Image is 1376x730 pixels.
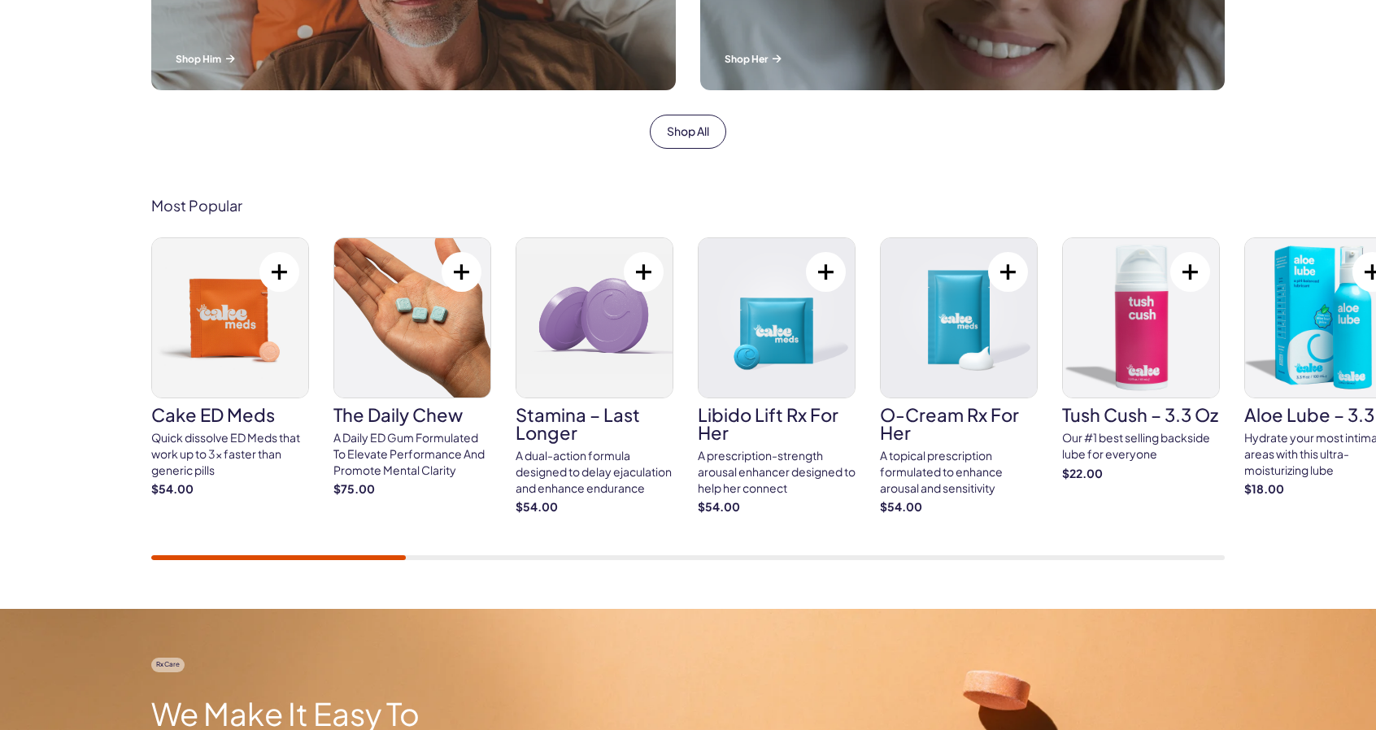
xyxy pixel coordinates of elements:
[516,448,673,496] div: A dual-action formula designed to delay ejaculation and enhance endurance
[1063,238,1219,398] img: Tush Cush – 3.3 oz
[333,237,491,497] a: The Daily Chew The Daily Chew A Daily ED Gum Formulated To Elevate Performance And Promote Mental...
[333,430,491,478] div: A Daily ED Gum Formulated To Elevate Performance And Promote Mental Clarity
[151,406,309,424] h3: Cake ED Meds
[516,238,673,398] img: Stamina – Last Longer
[698,237,856,515] a: Libido Lift Rx For Her Libido Lift Rx For Her A prescription-strength arousal enhancer designed t...
[176,52,651,66] p: Shop Him
[699,238,855,398] img: Libido Lift Rx For Her
[698,448,856,496] div: A prescription-strength arousal enhancer designed to help her connect
[152,238,308,398] img: Cake ED Meds
[650,115,726,149] a: Shop All
[880,406,1038,441] h3: O-Cream Rx for Her
[880,237,1038,515] a: O-Cream Rx for Her O-Cream Rx for Her A topical prescription formulated to enhance arousal and se...
[881,238,1037,398] img: O-Cream Rx for Her
[1062,406,1220,424] h3: Tush Cush – 3.3 oz
[516,499,673,515] strong: $54.00
[698,499,856,515] strong: $54.00
[151,237,309,497] a: Cake ED Meds Cake ED Meds Quick dissolve ED Meds that work up to 3x faster than generic pills $54.00
[516,406,673,441] h3: Stamina – Last Longer
[333,481,491,498] strong: $75.00
[725,52,1200,66] p: Shop Her
[1062,466,1220,482] strong: $22.00
[334,238,490,398] img: The Daily Chew
[151,481,309,498] strong: $54.00
[151,658,185,671] span: Rx Care
[151,430,309,478] div: Quick dissolve ED Meds that work up to 3x faster than generic pills
[516,237,673,515] a: Stamina – Last Longer Stamina – Last Longer A dual-action formula designed to delay ejaculation a...
[1062,237,1220,481] a: Tush Cush – 3.3 oz Tush Cush – 3.3 oz Our #1 best selling backside lube for everyone $22.00
[880,499,1038,515] strong: $54.00
[880,448,1038,496] div: A topical prescription formulated to enhance arousal and sensitivity
[333,406,491,424] h3: The Daily Chew
[698,406,856,441] h3: Libido Lift Rx For Her
[1062,430,1220,462] div: Our #1 best selling backside lube for everyone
